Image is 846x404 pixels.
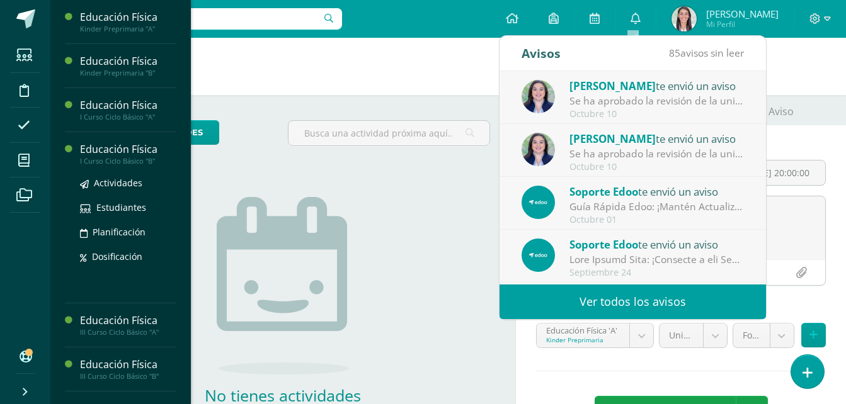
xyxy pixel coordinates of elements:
[80,142,176,157] div: Educación Física
[569,267,745,278] div: Septiembre 24
[743,323,760,347] span: Formativo (100.0%)
[569,132,656,146] span: [PERSON_NAME]
[80,10,176,25] div: Educación Física
[569,184,638,199] span: Soporte Edoo
[569,109,745,120] div: Octubre 10
[522,238,555,272] img: 12277ecdfbdc96d808d4cf42e204b2dc.png
[80,25,176,33] div: Kinder Preprimaria "A"
[80,54,176,77] a: Educación FísicaKinder Preprimaria "B"
[522,133,555,166] img: 76e2be9d127429938706b749ff351b17.png
[522,80,555,113] img: 76e2be9d127429938706b749ff351b17.png
[80,69,176,77] div: Kinder Preprimaria "B"
[522,186,555,219] img: 12277ecdfbdc96d808d4cf42e204b2dc.png
[80,225,176,239] a: Planificación
[92,250,142,262] span: Dosificación
[712,160,825,185] input: Fecha de entrega
[569,130,745,147] div: te envió un aviso
[706,19,779,30] span: Mi Perfil
[522,36,561,70] div: Avisos
[80,113,176,121] div: I Curso Ciclo Básico "A"
[80,98,176,121] a: Educación FísicaI Curso Ciclo Básico "A"
[96,201,146,213] span: Estudiantes
[93,226,146,238] span: Planificación
[733,323,794,347] a: Formativo (100.0%)
[706,8,779,20] span: [PERSON_NAME]
[569,252,745,267] div: Guía Rápida Edoo: ¡Notifica a los Padres sobre Faltas Disciplinarias con un Clic!: En Edoo, busca...
[569,94,745,108] div: Se ha aprobado la revisión de la unidad Unidad 4 para el curso Educación Física Quinto Bach. CC.L...
[80,328,176,337] div: III Curso Ciclo Básico "A"
[569,77,745,94] div: te envió un aviso
[669,46,744,60] span: avisos sin leer
[569,237,638,252] span: Soporte Edoo
[94,177,142,189] span: Actividades
[569,79,656,93] span: [PERSON_NAME]
[80,54,176,69] div: Educación Física
[569,199,745,214] div: Guía Rápida Edoo: ¡Mantén Actualizada tu Información de Perfil!: En Edoo, es importante mantener ...
[80,10,176,33] a: Educación FísicaKinder Preprimaria "A"
[546,335,620,344] div: Kinder Preprimaria
[80,142,176,166] a: Educación FísicaI Curso Ciclo Básico "B"
[80,372,176,381] div: III Curso Ciclo Básico "B"
[672,6,697,31] img: 7104dee1966dece4cb994d866b427164.png
[711,145,826,155] label: Fecha:
[66,38,500,95] h1: Actividades
[569,183,745,199] div: te envió un aviso
[80,249,176,264] a: Dosificación
[546,323,620,335] div: Educación Física 'A'
[80,157,176,166] div: I Curso Ciclo Básico "B"
[537,323,653,347] a: Educación Física 'A'Kinder Preprimaria
[660,323,727,347] a: Unidad 4
[569,236,745,252] div: te envió un aviso
[80,98,176,113] div: Educación Física
[80,357,176,381] a: Educación FísicaIII Curso Ciclo Básico "B"
[80,176,176,190] a: Actividades
[569,162,745,172] div: Octubre 10
[669,323,694,347] span: Unidad 4
[80,313,176,328] div: Educación Física
[59,8,342,30] input: Busca un usuario...
[769,96,794,126] span: Aviso
[669,46,680,60] span: 85
[217,197,349,374] img: no_activities.png
[289,121,489,145] input: Busca una actividad próxima aquí...
[80,313,176,337] a: Educación FísicaIII Curso Ciclo Básico "A"
[740,95,808,125] a: Aviso
[569,215,745,225] div: Octubre 01
[80,357,176,372] div: Educación Física
[569,147,745,161] div: Se ha aprobado la revisión de la unidad Unidad 4 para el curso Educación Física Quinto Bach. CC.L...
[80,200,176,215] a: Estudiantes
[500,284,766,319] a: Ver todos los avisos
